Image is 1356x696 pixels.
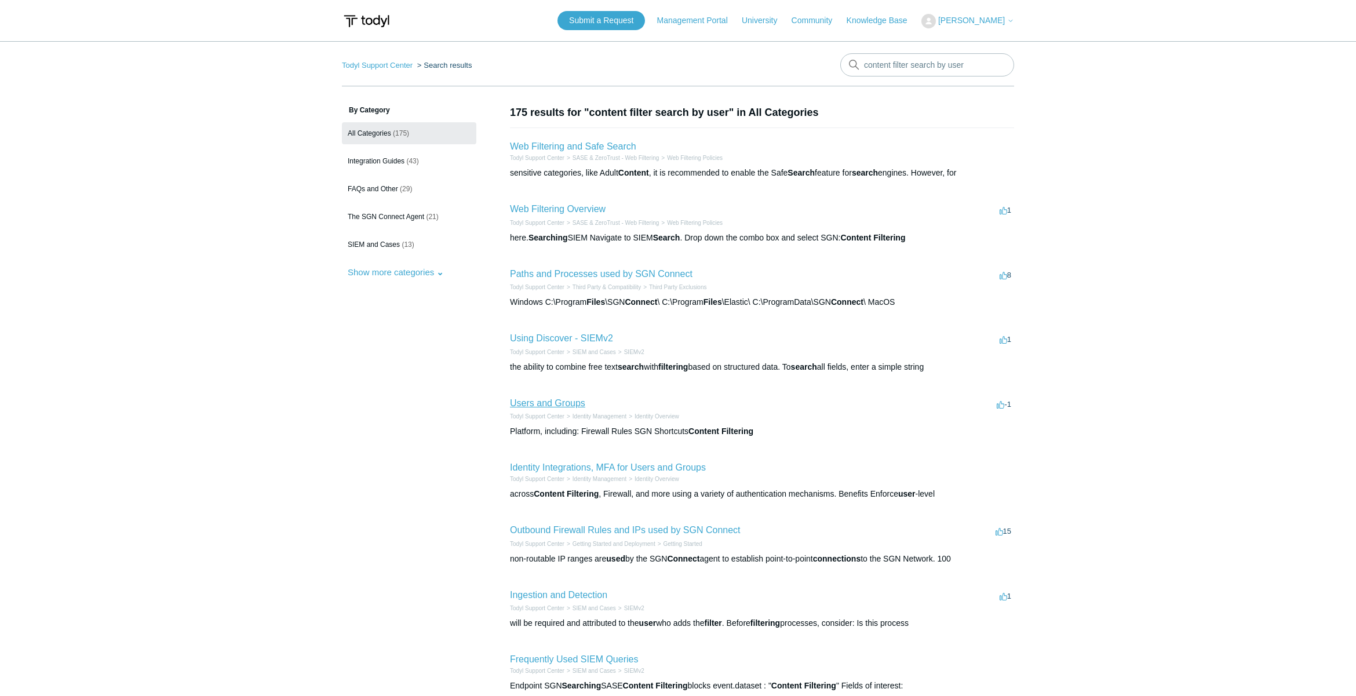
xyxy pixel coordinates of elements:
[510,668,564,674] a: Todyl Support Center
[667,155,723,161] a: Web Filtering Policies
[510,141,636,151] a: Web Filtering and Safe Search
[840,53,1014,76] input: Search
[510,541,564,547] a: Todyl Support Center
[847,14,919,27] a: Knowledge Base
[510,204,606,214] a: Web Filtering Overview
[771,681,802,690] em: Content
[938,16,1005,25] span: [PERSON_NAME]
[573,155,659,161] a: SASE & ZeroTrust - Web Filtering
[393,129,409,137] span: (175)
[635,413,679,420] a: Identity Overview
[510,590,607,600] a: Ingestion and Detection
[510,617,1014,629] div: will be required and attributed to the who adds the . Before processes, consider: Is this process
[703,297,722,307] em: Files
[653,233,680,242] em: Search
[635,476,679,482] a: Identity Overview
[618,362,644,371] em: search
[562,681,602,690] em: Searching
[342,122,476,144] a: All Categories (175)
[831,297,863,307] em: Connect
[510,553,1014,565] div: non-routable IP ranges are by the SGN agent to establish point-to-point to the SGN Network. 100
[567,489,599,498] em: Filtering
[564,283,641,291] li: Third Party & Compatibility
[657,14,739,27] a: Management Portal
[1000,271,1011,279] span: 8
[624,349,644,355] a: SIEMv2
[898,489,916,498] em: user
[510,269,692,279] a: Paths and Processes used by SGN Connect
[342,10,391,32] img: Todyl Support Center Help Center home page
[852,168,878,177] em: search
[564,604,616,613] li: SIEM and Cases
[564,412,626,421] li: Identity Management
[804,681,836,690] em: Filtering
[564,540,655,548] li: Getting Started and Deployment
[342,150,476,172] a: Integration Guides (43)
[510,283,564,291] li: Todyl Support Center
[1000,335,1011,344] span: 1
[625,297,657,307] em: Connect
[573,605,616,611] a: SIEM and Cases
[750,618,780,628] em: filtering
[788,168,815,177] em: Search
[997,400,1011,409] span: -1
[510,349,564,355] a: Todyl Support Center
[564,348,616,356] li: SIEM and Cases
[655,540,702,548] li: Getting Started
[510,296,1014,308] div: Windows C:\Program \SGN \ C:\Program \Elastic\ C:\ProgramData\SGN \ MacOS
[792,14,844,27] a: Community
[573,668,616,674] a: SIEM and Cases
[510,666,564,675] li: Todyl Support Center
[426,213,438,221] span: (21)
[528,233,568,242] em: Searching
[564,218,659,227] li: SASE & ZeroTrust - Web Filtering
[996,527,1011,535] span: 15
[510,462,706,472] a: Identity Integrations, MFA for Users and Groups
[342,234,476,256] a: SIEM and Cases (13)
[415,61,472,70] li: Search results
[658,362,688,371] em: filtering
[510,412,564,421] li: Todyl Support Center
[573,349,616,355] a: SIEM and Cases
[626,475,679,483] li: Identity Overview
[616,666,644,675] li: SIEMv2
[573,284,641,290] a: Third Party & Compatibility
[510,413,564,420] a: Todyl Support Center
[402,240,414,249] span: (13)
[564,666,616,675] li: SIEM and Cases
[510,155,564,161] a: Todyl Support Center
[639,618,657,628] em: user
[510,475,564,483] li: Todyl Support Center
[510,525,741,535] a: Outbound Firewall Rules and IPs used by SGN Connect
[573,413,626,420] a: Identity Management
[348,157,404,165] span: Integration Guides
[641,283,706,291] li: Third Party Exclusions
[510,398,585,408] a: Users and Groups
[573,541,655,547] a: Getting Started and Deployment
[616,348,644,356] li: SIEMv2
[510,605,564,611] a: Todyl Support Center
[623,681,654,690] em: Content
[813,554,861,563] em: connections
[573,220,659,226] a: SASE & ZeroTrust - Web Filtering
[510,654,638,664] a: Frequently Used SIEM Queries
[1000,592,1011,600] span: 1
[400,185,412,193] span: (29)
[342,105,476,115] h3: By Category
[721,427,753,436] em: Filtering
[664,541,702,547] a: Getting Started
[510,154,564,162] li: Todyl Support Center
[342,61,413,70] a: Todyl Support Center
[342,178,476,200] a: FAQs and Other (29)
[564,475,626,483] li: Identity Management
[655,681,687,690] em: Filtering
[649,284,706,290] a: Third Party Exclusions
[510,540,564,548] li: Todyl Support Center
[624,668,644,674] a: SIEMv2
[659,218,723,227] li: Web Filtering Policies
[510,105,1014,121] h1: 175 results for "content filter search by user" in All Categories
[348,185,398,193] span: FAQs and Other
[624,605,644,611] a: SIEMv2
[618,168,649,177] em: Content
[510,284,564,290] a: Todyl Support Center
